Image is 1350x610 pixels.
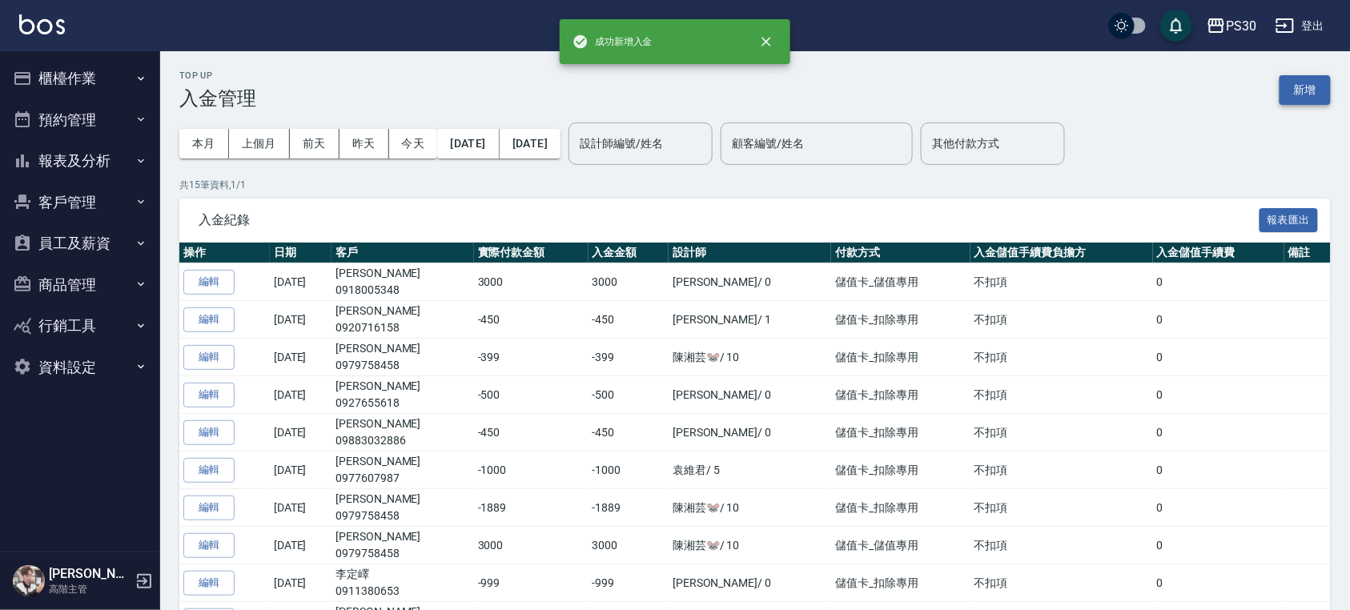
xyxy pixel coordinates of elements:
td: 0 [1153,489,1284,527]
p: 0979758458 [335,545,470,562]
td: -500 [474,376,589,414]
td: 李定嶧 [331,564,474,602]
th: 實際付款金額 [474,243,589,263]
td: 3000 [474,527,589,564]
th: 付款方式 [831,243,970,263]
th: 入金金額 [589,243,669,263]
td: [PERSON_NAME] / 0 [669,263,831,301]
button: 編輯 [183,533,235,558]
button: 行銷工具 [6,305,154,347]
td: [PERSON_NAME] [331,527,474,564]
button: 上個月 [229,129,290,159]
button: 編輯 [183,571,235,596]
button: close [749,24,784,59]
td: 不扣項 [970,527,1153,564]
td: 不扣項 [970,263,1153,301]
td: -999 [474,564,589,602]
button: 編輯 [183,270,235,295]
td: [PERSON_NAME] / 0 [669,564,831,602]
button: 編輯 [183,345,235,370]
td: 0 [1153,376,1284,414]
td: 不扣項 [970,301,1153,339]
button: 客戶管理 [6,182,154,223]
td: -450 [589,414,669,451]
button: 櫃檯作業 [6,58,154,99]
td: 儲值卡_儲值專用 [831,263,970,301]
td: -450 [474,414,589,451]
td: -399 [474,339,589,376]
td: 不扣項 [970,376,1153,414]
p: 0918005348 [335,282,470,299]
button: PS30 [1200,10,1263,42]
td: [DATE] [270,564,331,602]
td: 陳湘芸🐭 / 10 [669,339,831,376]
td: -399 [589,339,669,376]
td: 儲值卡_扣除專用 [831,564,970,602]
p: 09883032886 [335,432,470,449]
td: [DATE] [270,489,331,527]
p: 0927655618 [335,395,470,411]
td: -1889 [474,489,589,527]
td: 不扣項 [970,414,1153,451]
button: 新增 [1280,75,1331,105]
td: 儲值卡_扣除專用 [831,339,970,376]
img: Person [13,565,45,597]
button: save [1160,10,1192,42]
button: 資料設定 [6,347,154,388]
span: 入金紀錄 [199,212,1260,228]
td: 0 [1153,451,1284,489]
td: [DATE] [270,376,331,414]
h5: [PERSON_NAME] [49,566,131,582]
td: [DATE] [270,339,331,376]
button: 商品管理 [6,264,154,306]
h3: 入金管理 [179,87,256,110]
p: 共 15 筆資料, 1 / 1 [179,178,1331,192]
td: -450 [589,301,669,339]
p: 0979758458 [335,357,470,374]
td: [PERSON_NAME] [331,263,474,301]
button: 前天 [290,129,340,159]
button: 編輯 [183,307,235,332]
th: 設計師 [669,243,831,263]
td: -1000 [589,451,669,489]
td: [DATE] [270,301,331,339]
td: -999 [589,564,669,602]
button: 編輯 [183,383,235,407]
button: 報表及分析 [6,140,154,182]
td: 0 [1153,263,1284,301]
td: 0 [1153,527,1284,564]
td: [PERSON_NAME] [331,414,474,451]
td: 0 [1153,339,1284,376]
td: -1889 [589,489,669,527]
button: 昨天 [340,129,389,159]
td: [PERSON_NAME] / 1 [669,301,831,339]
p: 高階主管 [49,582,131,596]
button: 今天 [389,129,438,159]
td: [PERSON_NAME] [331,376,474,414]
p: 0911380653 [335,583,470,600]
button: 本月 [179,129,229,159]
button: 預約管理 [6,99,154,141]
th: 入金儲值手續費 [1153,243,1284,263]
p: 0979758458 [335,508,470,524]
td: 不扣項 [970,564,1153,602]
a: 新增 [1280,82,1331,97]
td: 不扣項 [970,489,1153,527]
th: 日期 [270,243,331,263]
td: [DATE] [270,451,331,489]
th: 備註 [1284,243,1331,263]
td: [PERSON_NAME] [331,451,474,489]
td: [PERSON_NAME] [331,339,474,376]
button: 報表匯出 [1260,208,1319,233]
button: 員工及薪資 [6,223,154,264]
button: 編輯 [183,496,235,520]
button: 編輯 [183,420,235,445]
span: 成功新增入金 [573,34,653,50]
td: 3000 [589,263,669,301]
td: 儲值卡_扣除專用 [831,376,970,414]
td: [DATE] [270,527,331,564]
td: 儲值卡_扣除專用 [831,414,970,451]
h2: Top Up [179,70,256,81]
td: 袁維君 / 5 [669,451,831,489]
div: PS30 [1226,16,1256,36]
